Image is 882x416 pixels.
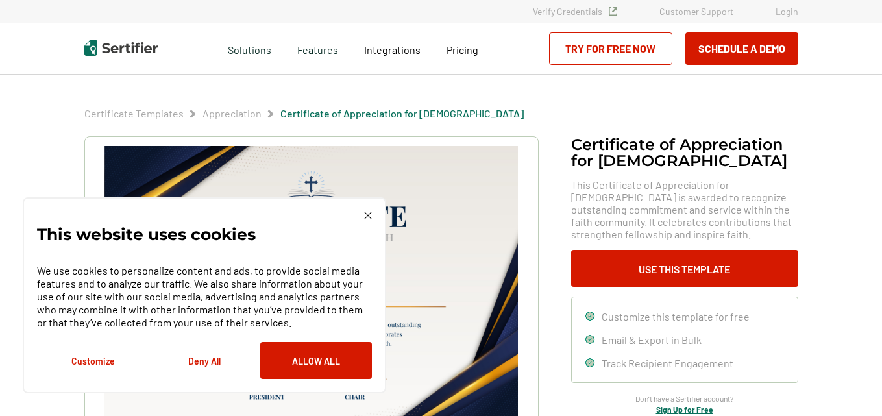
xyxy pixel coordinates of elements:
button: Deny All [149,342,260,379]
span: Features [297,40,338,56]
img: Cookie Popup Close [364,212,372,219]
img: Verified [609,7,617,16]
p: This website uses cookies [37,228,256,241]
button: Schedule a Demo [685,32,798,65]
a: Pricing [447,40,478,56]
span: Integrations [364,43,421,56]
button: Customize [37,342,149,379]
iframe: Chat Widget [817,354,882,416]
span: Certificate of Appreciation for [DEMOGRAPHIC_DATA]​ [280,107,524,120]
span: Track Recipient Engagement [602,357,733,369]
div: Breadcrumb [84,107,524,120]
span: This Certificate of Appreciation for [DEMOGRAPHIC_DATA] is awarded to recognize outstanding commi... [571,178,798,240]
span: Customize this template for free [602,310,750,323]
a: Customer Support [659,6,733,17]
a: Sign Up for Free [656,405,713,414]
button: Allow All [260,342,372,379]
a: Certificate of Appreciation for [DEMOGRAPHIC_DATA]​ [280,107,524,119]
a: Appreciation [202,107,262,119]
span: Solutions [228,40,271,56]
p: We use cookies to personalize content and ads, to provide social media features and to analyze ou... [37,264,372,329]
a: Integrations [364,40,421,56]
span: Appreciation [202,107,262,120]
span: Don’t have a Sertifier account? [635,393,734,405]
span: Certificate Templates [84,107,184,120]
a: Login [776,6,798,17]
span: Email & Export in Bulk [602,334,702,346]
h1: Certificate of Appreciation for [DEMOGRAPHIC_DATA]​ [571,136,798,169]
button: Use This Template [571,250,798,287]
a: Try for Free Now [549,32,672,65]
a: Verify Credentials [533,6,617,17]
span: Pricing [447,43,478,56]
a: Certificate Templates [84,107,184,119]
img: Sertifier | Digital Credentialing Platform [84,40,158,56]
